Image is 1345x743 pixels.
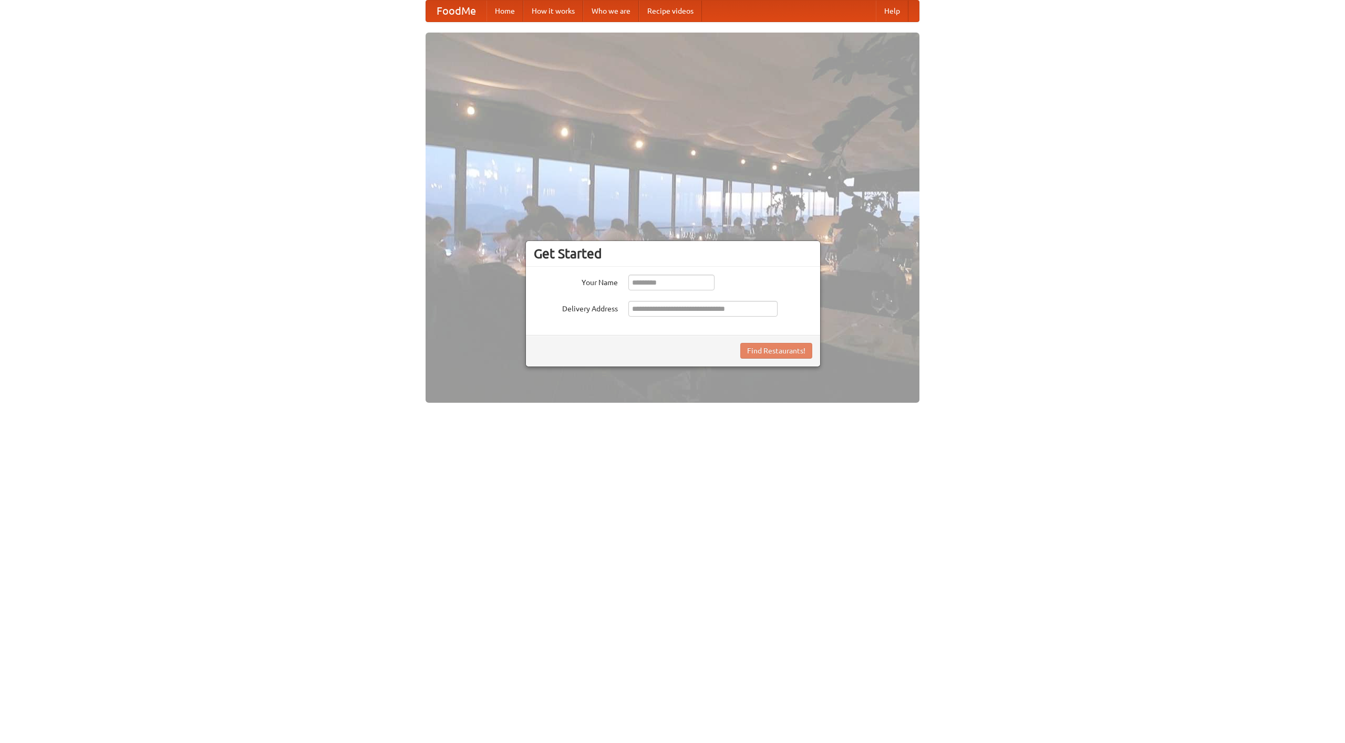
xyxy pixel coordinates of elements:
a: Recipe videos [639,1,702,22]
a: Help [876,1,908,22]
label: Delivery Address [534,301,618,314]
a: FoodMe [426,1,487,22]
a: Home [487,1,523,22]
a: How it works [523,1,583,22]
button: Find Restaurants! [740,343,812,359]
label: Your Name [534,275,618,288]
h3: Get Started [534,246,812,261]
a: Who we are [583,1,639,22]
